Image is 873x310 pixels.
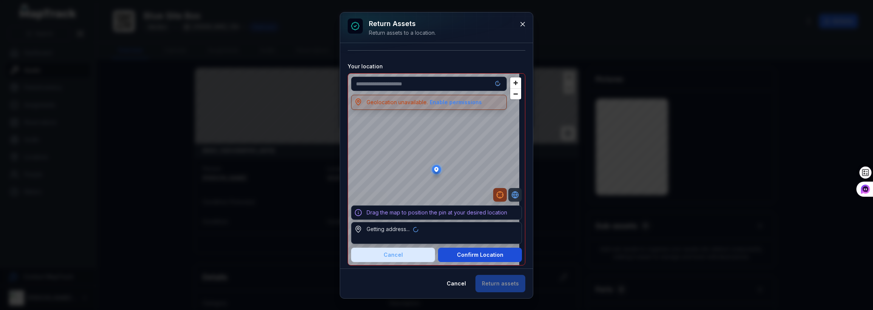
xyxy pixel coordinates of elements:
button: Cancel [440,275,472,292]
div: Geolocation unavailable. [367,98,482,106]
label: Your location [348,63,383,70]
h3: Return assets [369,19,436,29]
button: Confirm Location [438,248,522,262]
button: Enable permissions [429,98,482,106]
button: Cancel [351,248,435,262]
button: Zoom out [510,88,521,99]
button: Switch to Satellite View [508,188,522,202]
div: Drag the map to position the pin at your desired location [367,209,507,216]
button: Zoom in [510,77,521,88]
canvas: Map [348,74,519,265]
div: Getting address... [367,225,419,233]
div: Return assets to a location. [369,29,436,37]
